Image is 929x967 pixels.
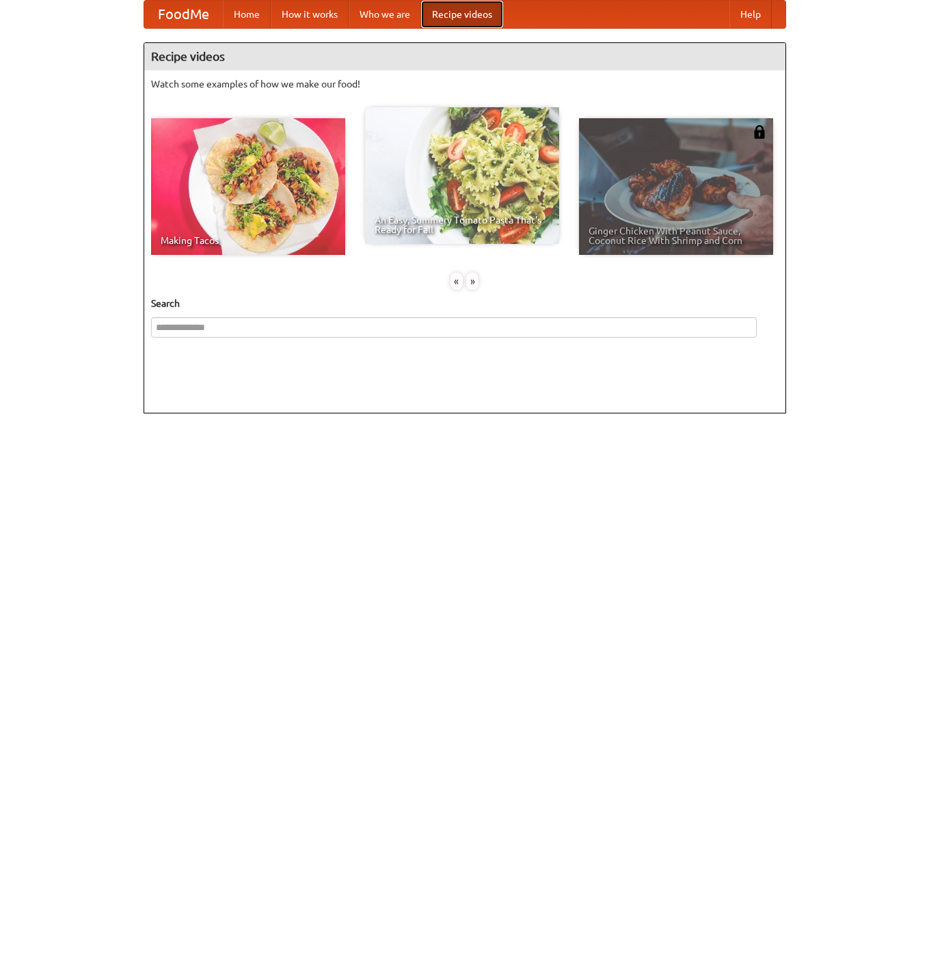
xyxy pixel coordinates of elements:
h4: Recipe videos [144,43,785,70]
a: FoodMe [144,1,223,28]
p: Watch some examples of how we make our food! [151,77,779,91]
div: « [450,273,463,290]
span: An Easy, Summery Tomato Pasta That's Ready for Fall [375,215,550,234]
a: Help [729,1,772,28]
h5: Search [151,297,779,310]
span: Making Tacos [161,236,336,245]
a: An Easy, Summery Tomato Pasta That's Ready for Fall [365,107,559,244]
div: » [466,273,479,290]
a: How it works [271,1,349,28]
img: 483408.png [753,125,766,139]
a: Recipe videos [421,1,503,28]
a: Who we are [349,1,421,28]
a: Home [223,1,271,28]
a: Making Tacos [151,118,345,255]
